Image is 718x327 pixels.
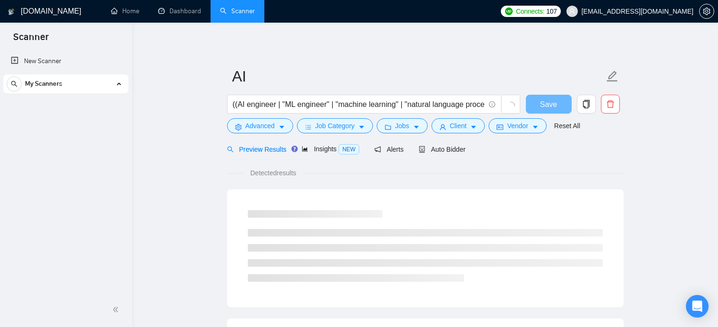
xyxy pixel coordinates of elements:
span: search [7,81,21,87]
span: double-left [112,305,122,314]
span: Preview Results [227,146,287,153]
a: homeHome [111,7,139,15]
img: upwork-logo.png [505,8,513,15]
a: setting [699,8,714,15]
button: folderJobscaret-down [377,118,428,133]
input: Search Freelance Jobs... [233,98,485,110]
span: Connects: [516,6,544,16]
span: setting [700,8,714,15]
span: Detected results [244,168,303,178]
span: Scanner [6,30,56,50]
span: Job Category [315,121,355,131]
span: 107 [546,6,557,16]
button: setting [699,4,714,19]
span: loading [507,102,515,110]
span: idcard [497,123,503,131]
span: user [439,123,446,131]
div: Tooltip anchor [290,145,299,153]
span: copy [577,100,595,108]
li: My Scanners [3,74,128,97]
button: settingAdvancedcaret-down [227,118,293,133]
a: New Scanner [11,52,121,71]
span: caret-down [279,123,285,131]
span: setting [235,123,242,131]
span: Alerts [374,146,404,153]
span: caret-down [358,123,365,131]
span: bars [305,123,312,131]
button: search [7,76,22,91]
span: Jobs [395,121,409,131]
span: user [569,8,575,15]
span: caret-down [532,123,539,131]
button: barsJob Categorycaret-down [297,118,373,133]
img: logo [8,4,15,19]
a: Reset All [554,121,580,131]
span: Vendor [507,121,528,131]
li: New Scanner [3,52,128,71]
span: area-chart [302,146,308,152]
span: info-circle [489,101,495,107]
input: Scanner name... [232,65,604,88]
span: NEW [338,144,359,155]
span: Auto Bidder [419,146,465,153]
span: search [227,146,234,153]
span: My Scanners [25,74,62,93]
div: Open Intercom Messenger [686,295,709,318]
span: delete [601,100,619,108]
button: userClientcaret-down [431,118,485,133]
span: folder [385,123,391,131]
span: caret-down [413,123,420,131]
span: notification [374,146,381,153]
span: Insights [302,145,359,153]
button: idcardVendorcaret-down [489,118,546,133]
span: robot [419,146,425,153]
span: edit [606,70,618,82]
a: searchScanner [220,7,255,15]
button: Save [526,95,572,114]
span: caret-down [470,123,477,131]
button: delete [601,95,620,114]
span: Save [540,98,557,110]
a: dashboardDashboard [158,7,201,15]
span: Client [450,121,467,131]
span: Advanced [245,121,275,131]
button: copy [577,95,596,114]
